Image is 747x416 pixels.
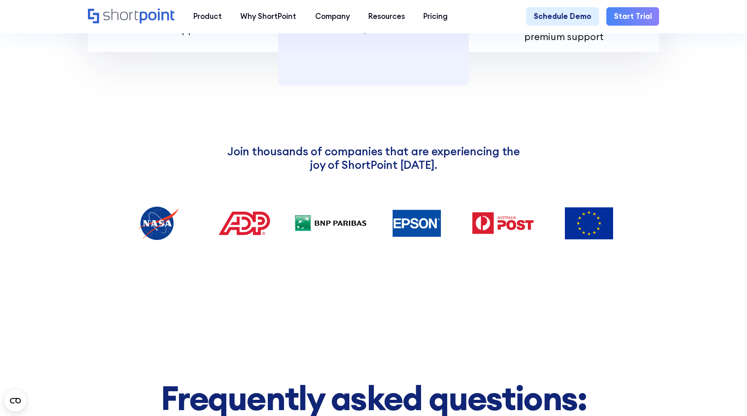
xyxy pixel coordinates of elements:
[414,7,457,26] a: Pricing
[606,7,659,26] a: Start Trial
[240,11,296,22] div: Why ShortPoint
[359,7,414,26] a: Resources
[702,373,747,416] div: 聊天小组件
[702,373,747,416] iframe: Chat Widget
[368,11,405,22] div: Resources
[306,7,359,26] a: Company
[526,7,599,26] a: Schedule Demo
[231,7,305,26] a: Why ShortPoint
[315,11,350,22] div: Company
[193,11,222,22] div: Product
[220,145,528,172] h3: Join thousands of companies that are experiencing the joy of ShortPoint [DATE].
[184,7,231,26] a: Product
[5,390,26,411] button: Open CMP widget
[88,9,175,25] a: Home
[423,11,448,22] div: Pricing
